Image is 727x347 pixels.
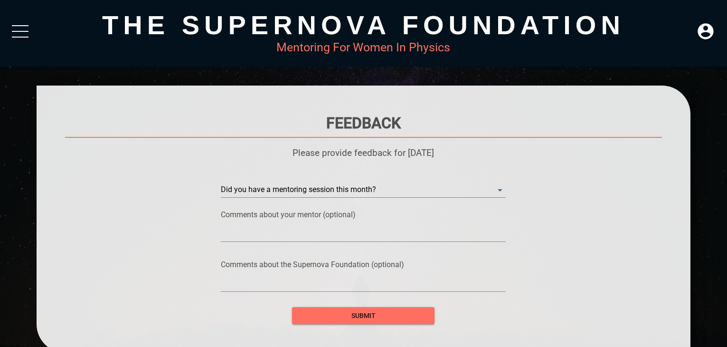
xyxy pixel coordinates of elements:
div: The Supernova Foundation [37,10,691,40]
div: Mentoring For Women In Physics [37,40,691,54]
h1: Feedback [65,114,662,132]
p: Comments about the Supernova Foundation (optional) [221,260,506,269]
p: Comments about your mentor (optional) [221,210,506,219]
button: submit [292,307,434,325]
p: Please provide feedback for [DATE] [65,147,662,158]
span: submit [300,310,427,322]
